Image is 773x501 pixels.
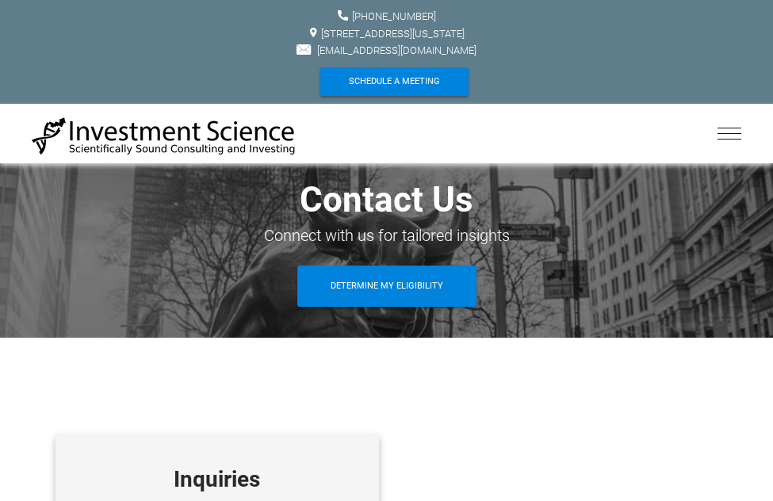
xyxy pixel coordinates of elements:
span: Schedule A Meeting [349,67,440,96]
div: ​Connect with us for tailored insights [71,221,702,250]
a: Schedule A Meeting [320,67,469,96]
span: Determine My Eligibility [331,266,443,307]
a: Determine My Eligibility [297,266,476,307]
font: Inquiries [174,466,260,492]
span: Contact Us​​​​ [300,179,473,220]
a: [PHONE_NUMBER] [352,10,436,22]
a: [EMAIL_ADDRESS][DOMAIN_NAME] [317,44,476,56]
img: Investment Science | NYC Consulting Services [32,116,297,156]
a: [STREET_ADDRESS][US_STATE]​ [321,28,465,40]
